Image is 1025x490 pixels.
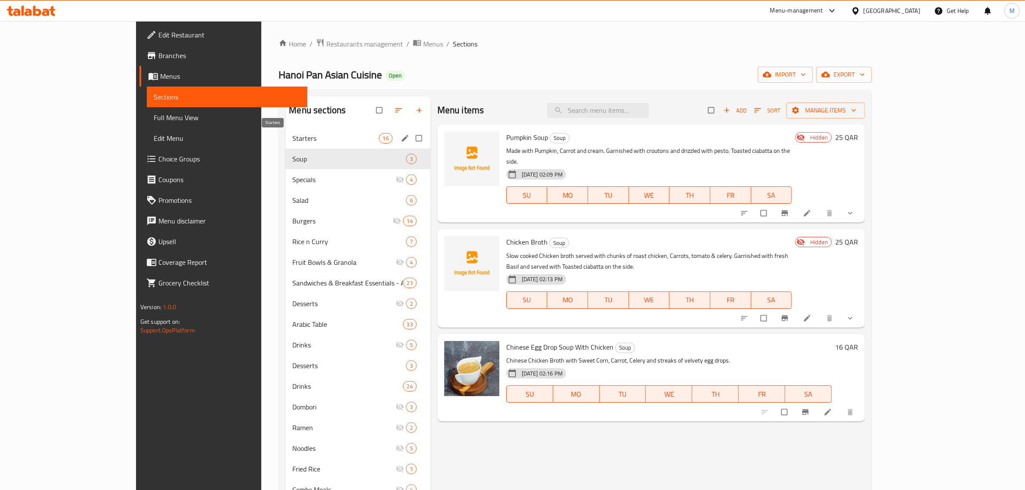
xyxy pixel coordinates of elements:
svg: Inactive section [396,175,404,184]
button: Sort [752,104,783,117]
span: Starters [292,133,378,143]
div: items [406,257,417,267]
span: SU [510,388,550,400]
span: MO [551,189,585,202]
span: 5 [406,341,416,349]
img: Pumpkin Soup [444,131,499,186]
div: items [406,340,417,350]
div: items [406,298,417,309]
button: SA [785,385,832,403]
a: Coverage Report [139,252,307,273]
span: TU [603,388,643,400]
div: Specials4 [285,169,430,190]
h6: 25 QAR [835,236,858,248]
span: Dombori [292,402,395,412]
button: FR [710,292,751,309]
span: Select all sections [371,102,389,118]
button: WE [629,186,670,204]
a: Restaurants management [316,38,403,50]
div: Fried Rice [292,464,395,474]
span: Sort sections [389,101,410,120]
span: Menus [160,71,300,81]
button: Branch-specific-item [775,309,796,328]
span: import [765,69,806,80]
button: TH [692,385,739,403]
span: WE [632,294,666,306]
div: Soup [550,133,570,143]
span: Upsell [158,236,300,247]
span: Sort [754,105,780,115]
input: search [547,103,649,118]
img: Chinese Egg Drop Soup With Chicken [444,341,499,396]
span: 3 [406,155,416,163]
span: 6 [406,196,416,205]
button: Branch-specific-item [796,403,817,422]
span: WE [632,189,666,202]
button: Manage items [786,102,865,118]
div: Arabic Table33 [285,314,430,335]
div: items [406,402,417,412]
div: Burgers14 [285,211,430,231]
div: Open [385,71,405,81]
button: Add section [410,101,430,120]
h6: 25 QAR [835,131,858,143]
span: Sort items [749,104,786,117]
a: Edit menu item [803,209,813,217]
button: TU [588,186,629,204]
svg: Show Choices [846,314,855,323]
span: export [823,69,865,80]
span: 3 [406,403,416,411]
button: MO [547,292,588,309]
button: SU [506,186,548,204]
span: Select section [703,102,721,118]
span: Promotions [158,195,300,205]
div: [GEOGRAPHIC_DATA] [864,6,920,16]
span: Edit Restaurant [158,30,300,40]
div: items [406,174,417,185]
span: Sections [453,39,477,49]
button: Branch-specific-item [775,204,796,223]
span: Desserts [292,298,395,309]
span: Sandwiches & Breakfast Essentials - All Day Long [292,278,403,288]
div: Noodles [292,443,395,453]
span: Open [385,72,405,79]
span: Select to update [776,404,794,420]
div: items [379,133,393,143]
div: Fried Rice1 [285,459,430,479]
span: Menus [423,39,443,49]
span: Chinese Egg Drop Soup With Chicken [506,341,613,354]
h6: 16 QAR [835,341,858,353]
a: Edit menu item [803,314,813,323]
div: Soup3 [285,149,430,169]
button: TU [588,292,629,309]
span: Fruit Bowls & Granola [292,257,395,267]
button: SA [751,292,792,309]
button: FR [739,385,785,403]
span: Version: [140,301,161,313]
button: TH [669,186,710,204]
span: TU [591,189,626,202]
button: delete [841,403,861,422]
svg: Show Choices [846,209,855,217]
span: Edit Menu [154,133,300,143]
span: 5 [406,444,416,453]
div: items [403,216,417,226]
button: WE [646,385,692,403]
span: 1 [406,465,416,473]
div: Soup [549,238,569,248]
span: 7 [406,238,416,246]
svg: Inactive section [396,444,404,453]
span: Sections [154,92,300,102]
div: items [406,422,417,433]
button: export [816,67,872,83]
span: Select to update [756,310,774,326]
div: Drinks [292,340,395,350]
span: SU [510,189,544,202]
span: Restaurants management [326,39,403,49]
span: Add [723,105,746,115]
span: Menu disclaimer [158,216,300,226]
svg: Inactive section [396,403,404,411]
span: Coverage Report [158,257,300,267]
a: Edit Menu [147,128,307,149]
span: 3 [406,362,416,370]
